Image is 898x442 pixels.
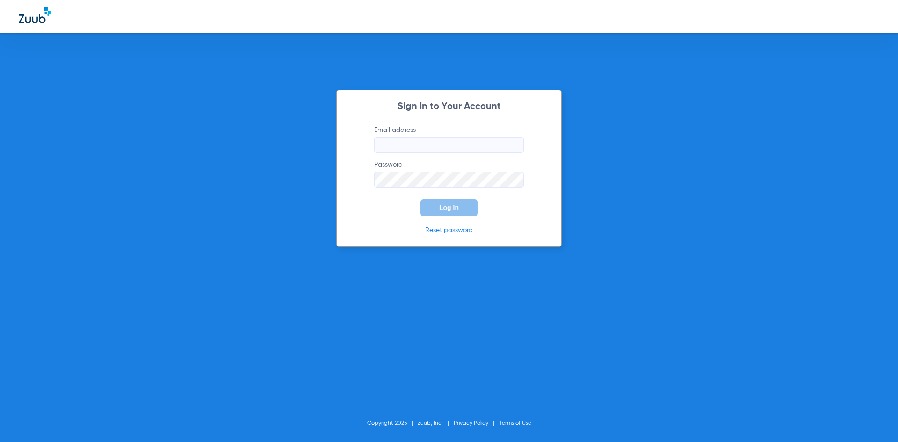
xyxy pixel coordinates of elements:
[454,420,488,426] a: Privacy Policy
[374,160,524,188] label: Password
[374,137,524,153] input: Email address
[418,419,454,428] li: Zuub, Inc.
[425,227,473,233] a: Reset password
[499,420,531,426] a: Terms of Use
[439,204,459,211] span: Log In
[851,397,898,442] iframe: Chat Widget
[360,102,538,111] h2: Sign In to Your Account
[374,172,524,188] input: Password
[420,199,478,216] button: Log In
[19,7,51,23] img: Zuub Logo
[374,125,524,153] label: Email address
[367,419,418,428] li: Copyright 2025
